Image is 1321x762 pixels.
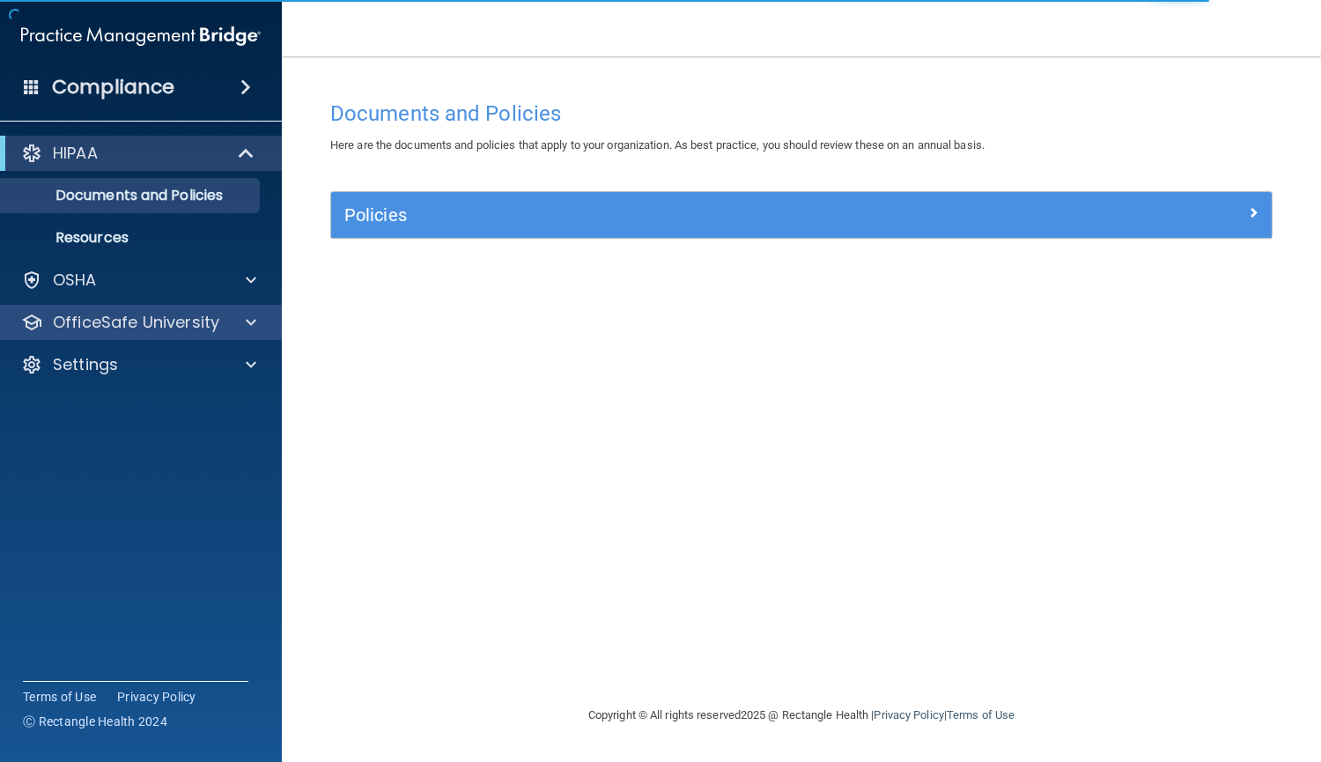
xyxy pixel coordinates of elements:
span: Ⓒ Rectangle Health 2024 [23,713,167,730]
p: Documents and Policies [11,187,252,204]
a: Settings [21,354,256,375]
p: Resources [11,229,252,247]
a: OSHA [21,270,256,291]
span: Here are the documents and policies that apply to your organization. As best practice, you should... [330,138,985,152]
h5: Policies [344,205,1023,225]
a: Privacy Policy [117,688,196,706]
a: Terms of Use [947,708,1015,721]
p: OfficeSafe University [53,312,219,333]
a: Privacy Policy [874,708,943,721]
a: Terms of Use [23,688,96,706]
p: OSHA [53,270,97,291]
a: HIPAA [21,143,255,164]
a: Policies [344,201,1258,229]
a: OfficeSafe University [21,312,256,333]
img: PMB logo [21,18,261,54]
h4: Compliance [52,75,174,100]
p: HIPAA [53,143,98,164]
h4: Documents and Policies [330,102,1273,125]
div: Copyright © All rights reserved 2025 @ Rectangle Health | | [480,687,1123,744]
p: Settings [53,354,118,375]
